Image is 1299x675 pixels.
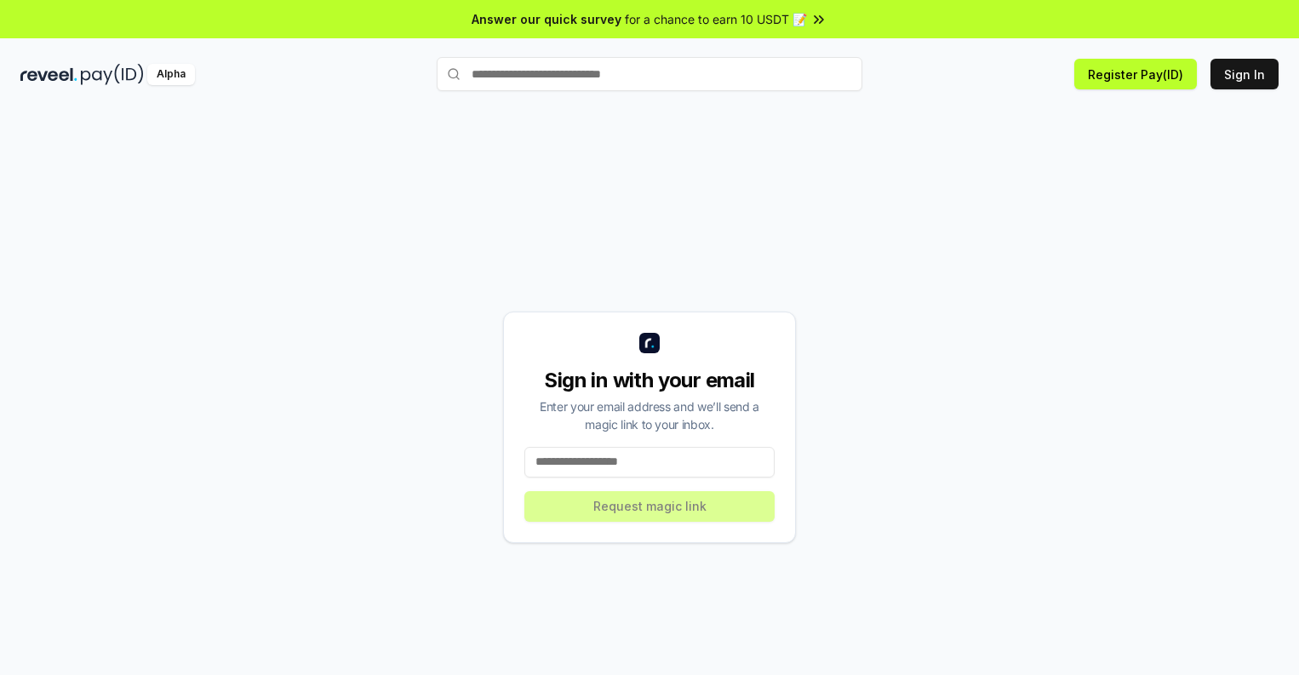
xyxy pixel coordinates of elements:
img: logo_small [639,333,660,353]
span: Answer our quick survey [472,10,621,28]
span: for a chance to earn 10 USDT 📝 [625,10,807,28]
button: Sign In [1210,59,1279,89]
div: Alpha [147,64,195,85]
img: pay_id [81,64,144,85]
button: Register Pay(ID) [1074,59,1197,89]
div: Sign in with your email [524,367,775,394]
div: Enter your email address and we’ll send a magic link to your inbox. [524,398,775,433]
img: reveel_dark [20,64,77,85]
